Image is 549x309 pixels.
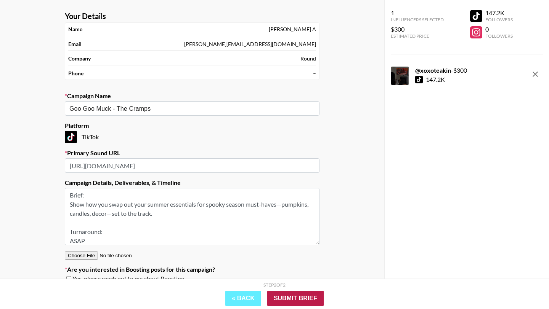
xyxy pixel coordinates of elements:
div: [PERSON_NAME] A [269,26,316,33]
div: Influencers Selected [391,17,444,22]
strong: Phone [68,70,83,77]
span: Yes, please reach out to me about Boosting [72,275,184,282]
div: Round [300,55,316,62]
div: $300 [391,25,444,33]
div: - $ 300 [415,67,467,74]
div: 1 [391,9,444,17]
label: Campaign Name [65,92,319,100]
label: Platform [65,122,319,129]
img: TikTok [65,131,77,143]
strong: Your Details [65,11,106,21]
input: Old Town Road - Lil Nas X + Billy Ray Cyrus [69,104,305,113]
button: « Back [225,291,261,306]
strong: Company [68,55,91,62]
label: Primary Sound URL [65,149,319,157]
div: – [313,70,316,77]
label: Are you interested in Boosting posts for this campaign? [65,266,319,273]
strong: @ xoxoteakin [415,67,451,74]
div: [PERSON_NAME][EMAIL_ADDRESS][DOMAIN_NAME] [184,41,316,48]
div: 147.2K [426,76,445,83]
div: Followers [485,17,513,22]
div: 147.2K [485,9,513,17]
strong: Email [68,41,82,48]
div: Estimated Price [391,33,444,39]
label: Campaign Details, Deliverables, & Timeline [65,179,319,186]
input: Submit Brief [267,291,324,306]
button: remove [528,67,543,82]
div: Step 2 of 2 [263,282,286,288]
input: https://www.tiktok.com/music/Old-Town-Road-6683330941219244813 [65,158,319,173]
div: Followers [485,33,513,39]
div: TikTok [65,131,319,143]
div: 0 [485,25,513,33]
strong: Name [68,26,82,33]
